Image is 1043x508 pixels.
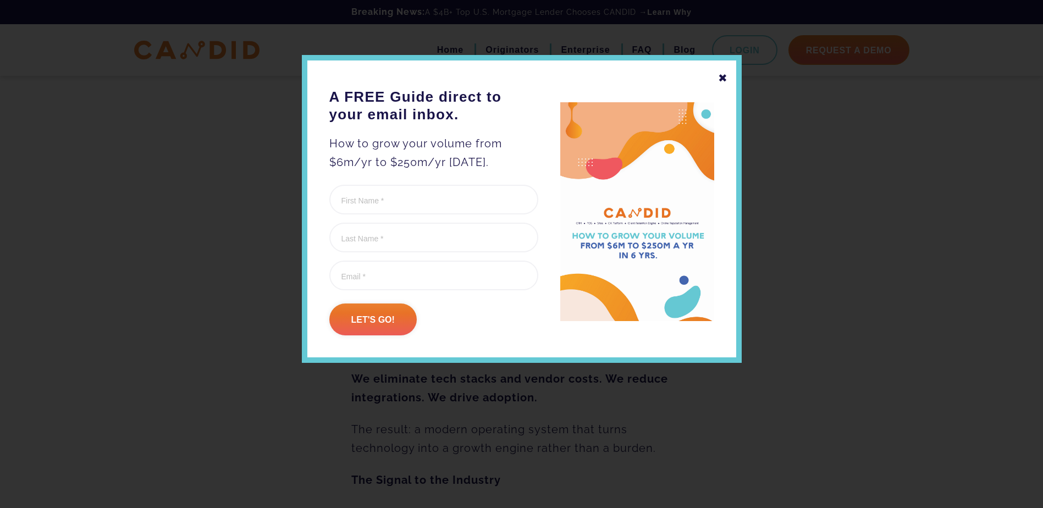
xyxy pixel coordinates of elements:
[520,231,533,244] keeper-lock: Open Keeper Popup
[329,303,417,335] input: Let's go!
[329,134,538,172] p: How to grow your volume from $6m/yr to $250m/yr [DATE].
[329,88,538,123] h3: A FREE Guide direct to your email inbox.
[520,269,533,282] keeper-lock: Open Keeper Popup
[520,193,533,206] keeper-lock: Open Keeper Popup
[329,185,538,214] input: First Name *
[560,102,714,322] img: A FREE Guide direct to your email inbox.
[329,223,538,252] input: Last Name *
[329,261,538,290] input: Email *
[718,69,728,87] div: ✖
